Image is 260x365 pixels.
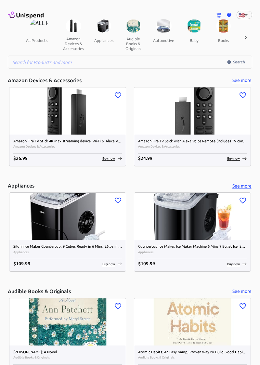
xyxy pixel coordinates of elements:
[138,261,155,266] span: $ 109.99
[30,20,49,33] img: ALL PRODUCTS
[148,33,179,48] button: automotive
[126,20,141,33] img: Audible Books & Originals
[13,355,122,360] span: Audible Books & Originals
[13,261,30,266] span: $ 109.99
[13,156,28,161] span: $ 26.99
[138,138,247,144] h6: Amazon Fire TV Stick with Alexa Voice Remote (includes TV controls), free &amp; live TV without c...
[102,262,115,267] p: Buy now
[233,59,245,65] span: Search
[13,250,122,255] span: Appliances
[58,33,89,55] button: amazon devices & accessories
[156,20,172,33] img: Automotive
[138,156,152,161] span: $ 24.99
[8,56,227,69] input: Search for Products and more
[216,20,231,33] img: Books
[179,33,209,48] button: baby
[209,33,238,48] button: books
[231,182,252,190] button: See more
[134,298,251,345] img: Atomic Habits: An Easy &amp; Proven Way to Build Good Habits &amp; Break Bad Ones image
[8,288,71,295] h5: Audible Books & Originals
[138,355,247,360] span: Audible Books & Originals
[8,77,82,84] h5: Amazon Devices & Accessories
[227,156,240,161] p: Buy now
[9,298,126,345] img: Tom Lake: A Novel image
[97,20,111,33] img: Appliances
[13,244,122,250] h6: Silonn Ice Maker Countertop, 9 Cubes Ready in 6 Mins, 26lbs in 24Hrs, Self-Cleaning Ice Machine w...
[138,250,247,255] span: Appliances
[231,76,252,85] button: See more
[9,87,126,135] img: Amazon Fire TV Stick 4K Max streaming device, Wi-Fi 6, Alexa Voice Remote (includes TV controls) ...
[138,144,247,149] span: Amazon Devices & Accessories
[134,193,251,240] img: Countertop Ice Maker, Ice Maker Machine 6 Mins 9 Bullet Ice, 26.5lbs/24Hrs, Portable Ice Maker Ma...
[239,11,242,19] p: 🇺🇸
[102,156,115,161] p: Buy now
[227,262,240,267] p: Buy now
[13,349,122,355] h6: [PERSON_NAME]: A Novel
[187,20,201,33] img: Baby
[231,287,252,295] button: See more
[21,33,53,48] button: all products
[138,349,247,355] h6: Atomic Habits: An Easy &amp; Proven Way to Build Good Habits &amp; Break Bad Ones
[9,193,126,240] img: Silonn Ice Maker Countertop, 9 Cubes Ready in 6 Mins, 26lbs in 24Hrs, Self-Cleaning Ice Machine w...
[138,244,247,250] h6: Countertop Ice Maker, Ice Maker Machine 6 Mins 9 Bullet Ice, 26.5lbs/24Hrs, Portable Ice Maker Ma...
[8,182,34,189] h5: Appliances
[13,138,122,144] h6: Amazon Fire TV Stick 4K Max streaming device, Wi-Fi 6, Alexa Voice Remote (includes TV controls)
[134,87,251,135] img: Amazon Fire TV Stick with Alexa Voice Remote (includes TV controls), free &amp; live TV without c...
[119,33,148,55] button: audible books & originals
[66,20,81,33] img: Amazon Devices & Accessories
[237,11,252,19] div: 🇺🇸
[13,144,122,149] span: Amazon Devices & Accessories
[89,33,119,48] button: appliances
